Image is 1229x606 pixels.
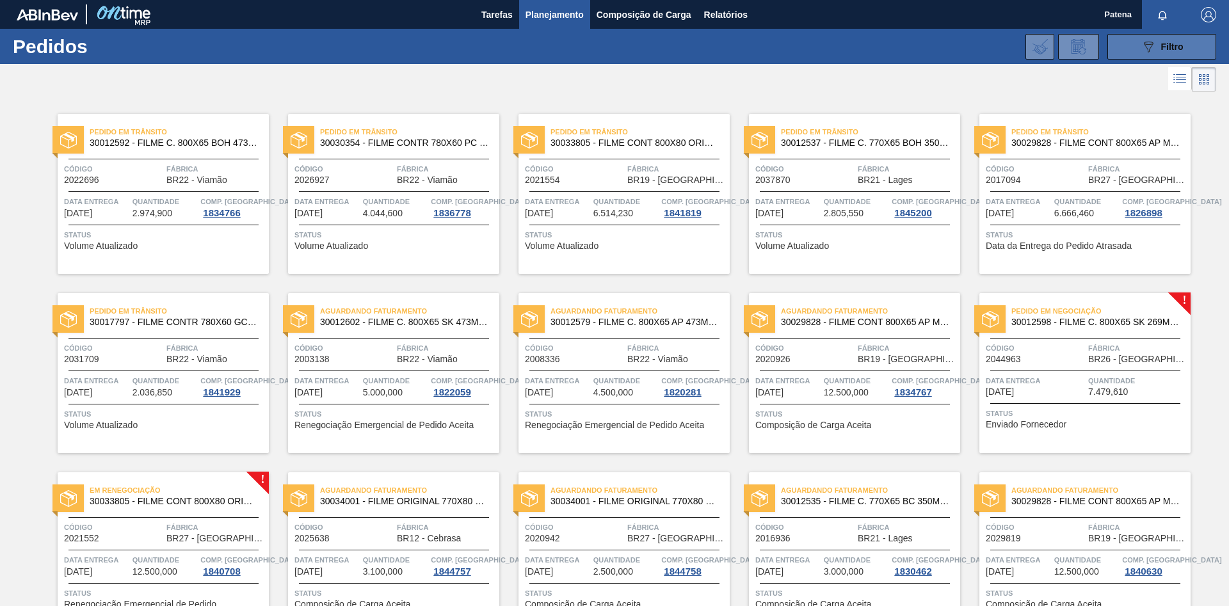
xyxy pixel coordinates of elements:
span: BR21 - Lages [858,175,913,185]
span: 2.500,000 [593,567,633,577]
span: 30012535 - FILME C. 770X65 BC 350ML C12 429 [781,497,950,506]
span: 06/10/2025 [294,388,323,397]
span: Status [525,587,727,600]
button: Filtro [1107,34,1216,60]
a: Comp. [GEOGRAPHIC_DATA]1841929 [200,374,266,397]
span: Quantidade [1054,554,1120,566]
img: status [521,490,538,507]
span: 4.044,600 [363,209,403,218]
span: 5.000,000 [363,388,403,397]
span: Código [525,521,624,534]
span: Comp. Carga [892,554,991,566]
span: Quantidade [133,374,198,387]
span: 13/10/2025 [294,567,323,577]
span: Data entrega [64,374,129,387]
span: Quantidade [824,195,889,208]
span: Código [525,342,624,355]
span: 12.500,000 [133,567,177,577]
span: Status [525,228,727,241]
span: Enviado Fornecedor [986,420,1066,429]
span: Comp. Carga [200,195,300,208]
span: Código [64,342,163,355]
div: Visão em Cards [1192,67,1216,92]
span: Fábrica [1088,521,1187,534]
img: status [60,490,77,507]
span: BR12 - Cebrasa [397,534,461,543]
span: 13/10/2025 [64,567,92,577]
span: Fábrica [858,342,957,355]
img: status [291,132,307,148]
a: Comp. [GEOGRAPHIC_DATA]1840708 [200,554,266,577]
span: BR27 - Nova Minas [627,534,727,543]
span: 7.479,610 [1088,387,1128,397]
span: Código [294,163,394,175]
span: Fábrica [397,342,496,355]
span: 2022696 [64,175,99,185]
span: Status [525,408,727,420]
span: 3.100,000 [363,567,403,577]
div: 1840708 [200,566,243,577]
span: 4.500,000 [593,388,633,397]
span: Status [64,228,266,241]
span: Aguardando Faturamento [1011,484,1191,497]
span: Data entrega [294,195,360,208]
span: Pedido em Trânsito [320,125,499,138]
span: Código [986,163,1085,175]
div: 1834767 [892,387,934,397]
span: 02/10/2025 [986,209,1014,218]
span: 2021554 [525,175,560,185]
a: statusPedido em Trânsito30030354 - FILME CONTR 780X60 PC LT350 NIV24Código2026927FábricaBR22 - Vi... [269,114,499,274]
div: 1841929 [200,387,243,397]
img: status [751,490,768,507]
span: 10/10/2025 [755,388,783,397]
div: 1826898 [1122,208,1164,218]
span: 6.666,460 [1054,209,1094,218]
span: 2021552 [64,534,99,543]
span: 30017797 - FILME CONTR 780X60 GCA ZERO 350ML NIV22 [90,317,259,327]
span: 30012602 - FILME C. 800X65 SK 473ML C12 429 [320,317,489,327]
a: statusPedido em Trânsito30017797 - FILME CONTR 780X60 GCA ZERO 350ML NIV22Código2031709FábricaBR2... [38,293,269,453]
span: Fábrica [166,342,266,355]
img: status [521,311,538,328]
span: Composição de Carga Aceita [755,420,871,430]
span: Data entrega [986,554,1051,566]
span: Fábrica [858,163,957,175]
a: statusPedido em Trânsito30012537 - FILME C. 770X65 BOH 350ML C12 429Código2037870FábricaBR21 - La... [730,114,960,274]
span: Status [294,408,496,420]
a: !statusPedido em Negociação30012598 - FILME C. 800X65 SK 269ML C15 429Código2044963FábricaBR26 - ... [960,293,1191,453]
span: 2017094 [986,175,1021,185]
span: Fábrica [166,163,266,175]
span: 30012537 - FILME C. 770X65 BOH 350ML C12 429 [781,138,950,148]
div: Solicitação de Revisão de Pedidos [1058,34,1099,60]
span: Código [294,342,394,355]
span: Aguardando Faturamento [781,484,960,497]
span: Comp. Carga [892,374,991,387]
span: 30012579 - FILME C. 800X65 AP 473ML C12 429 [550,317,719,327]
a: statusPedido em Trânsito30029828 - FILME CONT 800X65 AP MP 473 C12 429Código2017094FábricaBR27 - ... [960,114,1191,274]
span: Data entrega [64,195,129,208]
span: BR27 - Nova Minas [1088,175,1187,185]
span: Fábrica [627,342,727,355]
img: status [982,132,999,148]
span: Renegociação Emergencial de Pedido Aceita [294,420,474,430]
a: statusPedido em Trânsito30033805 - FILME CONT 800X80 ORIG 473 MP C12 429Código2021554FábricaBR19 ... [499,114,730,274]
span: BR21 - Lages [858,534,913,543]
span: 13/10/2025 [755,567,783,577]
span: Status [64,587,266,600]
span: 6.514,230 [593,209,633,218]
span: Quantidade [593,554,659,566]
button: Notificações [1142,6,1183,24]
span: Fábrica [627,163,727,175]
span: Status [294,587,496,600]
span: Aguardando Faturamento [781,305,960,317]
span: 2016936 [755,534,791,543]
span: Fábrica [397,521,496,534]
span: Em renegociação [90,484,269,497]
a: statusAguardando Faturamento30012602 - FILME C. 800X65 SK 473ML C12 429Código2003138FábricaBR22 -... [269,293,499,453]
span: Comp. Carga [1122,195,1221,208]
span: Código [525,163,624,175]
span: Quantidade [133,195,198,208]
span: Código [294,521,394,534]
a: Comp. [GEOGRAPHIC_DATA]1845200 [892,195,957,218]
span: BR22 - Viamão [397,355,458,364]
